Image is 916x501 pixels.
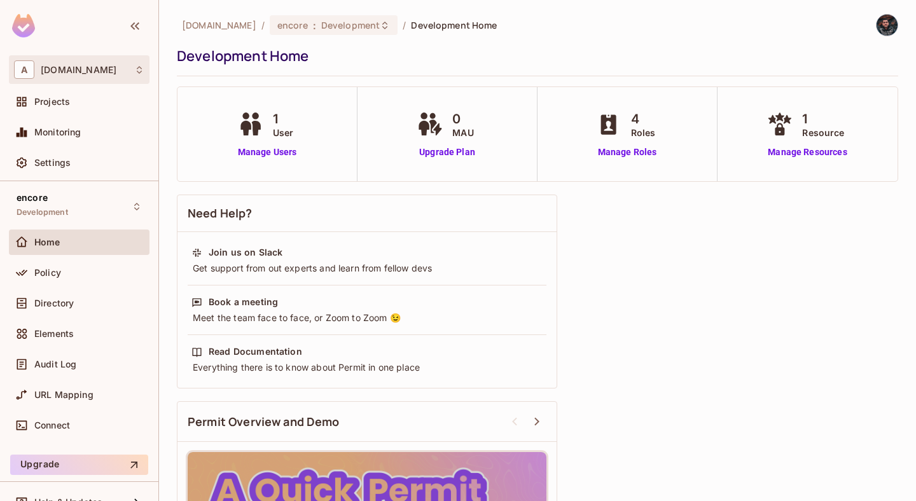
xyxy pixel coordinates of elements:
span: encore [17,193,48,203]
div: Development Home [177,46,892,65]
span: : [312,20,317,31]
li: / [261,19,265,31]
a: Manage Users [235,146,300,159]
img: SReyMgAAAABJRU5ErkJggg== [12,14,35,38]
span: Workspace: abclojistik.com [41,65,116,75]
span: Connect [34,420,70,430]
span: Permit Overview and Demo [188,414,340,430]
span: 4 [631,109,656,128]
span: Resource [802,126,844,139]
span: Need Help? [188,205,253,221]
span: 1 [802,109,844,128]
div: Meet the team face to face, or Zoom to Zoom 😉 [191,312,543,324]
span: the active workspace [182,19,256,31]
span: Development [321,19,380,31]
div: Read Documentation [209,345,302,358]
span: Projects [34,97,70,107]
span: Home [34,237,60,247]
span: Settings [34,158,71,168]
span: Roles [631,126,656,139]
div: Everything there is to know about Permit in one place [191,361,543,374]
div: Join us on Slack [209,246,282,259]
span: Policy [34,268,61,278]
span: A [14,60,34,79]
span: Audit Log [34,359,76,369]
span: User [273,126,294,139]
span: Directory [34,298,74,308]
span: Monitoring [34,127,81,137]
span: URL Mapping [34,390,94,400]
span: Development [17,207,68,217]
span: 0 [452,109,473,128]
a: Manage Roles [593,146,662,159]
a: Manage Resources [764,146,850,159]
div: Get support from out experts and learn from fellow devs [191,262,543,275]
span: Development Home [411,19,497,31]
img: Selmancan KILINÇ [877,15,898,36]
span: Elements [34,329,74,339]
span: encore [277,19,308,31]
a: Upgrade Plan [414,146,480,159]
span: MAU [452,126,473,139]
button: Upgrade [10,455,148,475]
li: / [403,19,406,31]
div: Book a meeting [209,296,278,308]
span: 1 [273,109,294,128]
